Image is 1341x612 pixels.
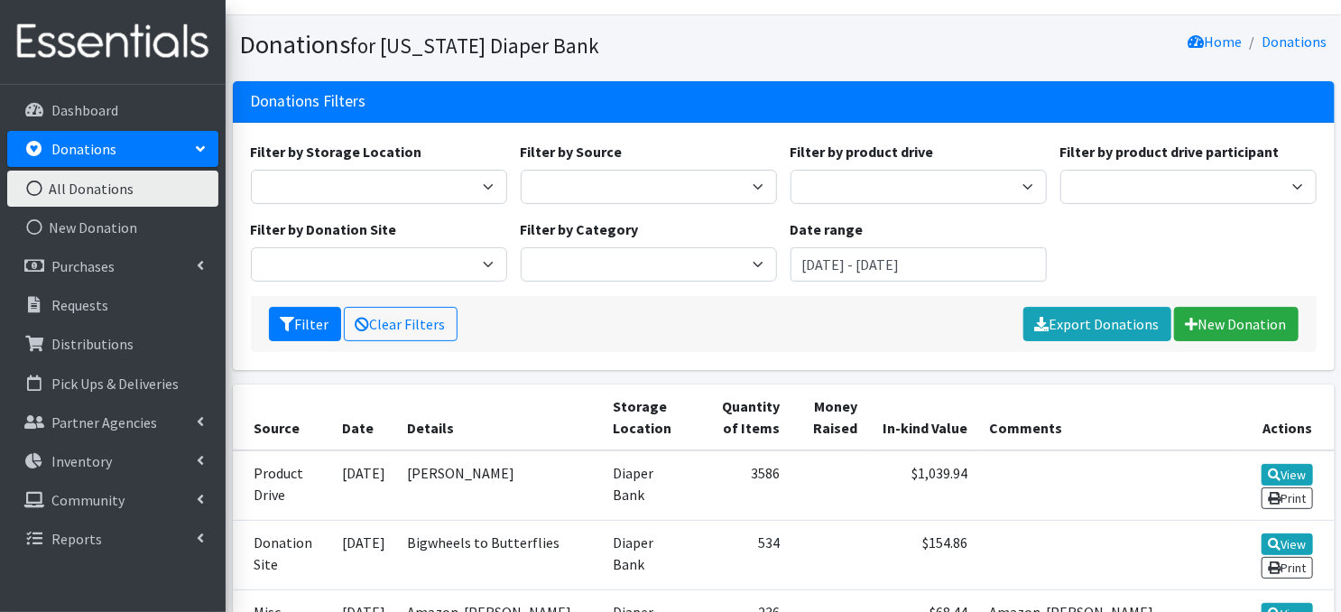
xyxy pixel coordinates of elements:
a: Distributions [7,326,218,362]
p: Donations [51,140,116,158]
h3: Donations Filters [251,92,366,111]
a: Donations [7,131,218,167]
p: Inventory [51,452,112,470]
a: Home [1188,32,1243,51]
p: Dashboard [51,101,118,119]
a: Print [1262,487,1313,509]
img: HumanEssentials [7,12,218,72]
p: Pick Ups & Deliveries [51,375,179,393]
label: Filter by Category [521,218,639,240]
a: New Donation [1174,307,1299,341]
label: Filter by product drive participant [1060,141,1280,162]
a: New Donation [7,209,218,246]
a: Partner Agencies [7,404,218,440]
th: Quantity of Items [697,385,791,450]
a: Reports [7,521,218,557]
p: Requests [51,296,108,314]
label: Filter by Storage Location [251,141,422,162]
p: Purchases [51,257,115,275]
a: Donations [1262,32,1327,51]
th: Comments [978,385,1238,450]
a: View [1262,464,1313,486]
td: 3586 [697,450,791,521]
th: Money Raised [791,385,868,450]
td: $1,039.94 [868,450,979,521]
p: Distributions [51,335,134,353]
small: for [US_STATE] Diaper Bank [351,32,600,59]
p: Partner Agencies [51,413,157,431]
th: Source [233,385,332,450]
a: Requests [7,287,218,323]
a: Purchases [7,248,218,284]
td: [DATE] [331,520,396,589]
a: Export Donations [1023,307,1171,341]
a: Inventory [7,443,218,479]
label: Filter by product drive [791,141,934,162]
input: January 1, 2011 - December 31, 2011 [791,247,1047,282]
td: [DATE] [331,450,396,521]
p: Community [51,491,125,509]
th: Date [331,385,396,450]
td: Diaper Bank [602,450,697,521]
a: Pick Ups & Deliveries [7,366,218,402]
th: Storage Location [602,385,697,450]
a: Clear Filters [344,307,458,341]
a: All Donations [7,171,218,207]
td: Donation Site [233,520,332,589]
a: Print [1262,557,1313,579]
label: Filter by Donation Site [251,218,397,240]
a: Community [7,482,218,518]
td: $154.86 [868,520,979,589]
button: Filter [269,307,341,341]
th: Details [396,385,602,450]
td: [PERSON_NAME] [396,450,602,521]
a: View [1262,533,1313,555]
td: Product Drive [233,450,332,521]
th: Actions [1238,385,1334,450]
h1: Donations [240,29,777,60]
td: Bigwheels to Butterflies [396,520,602,589]
a: Dashboard [7,92,218,128]
label: Date range [791,218,864,240]
label: Filter by Source [521,141,623,162]
td: 534 [697,520,791,589]
td: Diaper Bank [602,520,697,589]
th: In-kind Value [868,385,979,450]
p: Reports [51,530,102,548]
